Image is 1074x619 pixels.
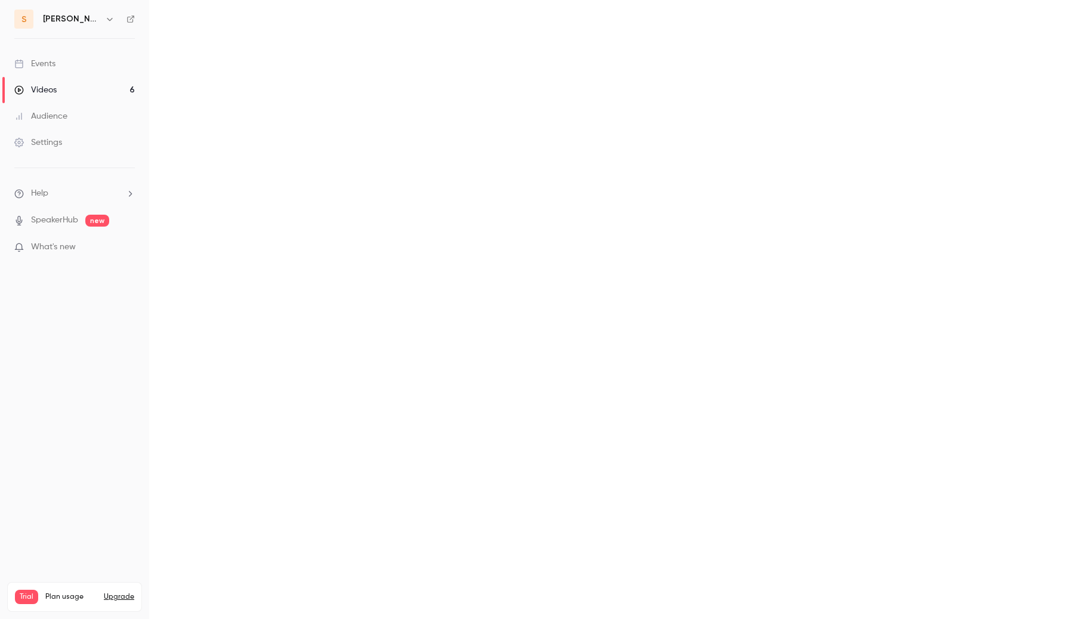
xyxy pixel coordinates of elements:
div: Audience [14,110,67,122]
div: Settings [14,137,62,148]
div: Events [14,58,55,70]
div: Videos [14,84,57,96]
span: What's new [31,241,76,253]
span: Plan usage [45,592,97,602]
a: SpeakerHub [31,214,78,227]
span: new [85,215,109,227]
span: Help [31,187,48,200]
li: help-dropdown-opener [14,187,135,200]
button: Upgrade [104,592,134,602]
span: s [21,13,27,26]
span: Trial [15,590,38,604]
iframe: Noticeable Trigger [121,242,135,253]
h6: [PERSON_NAME] [43,13,100,25]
